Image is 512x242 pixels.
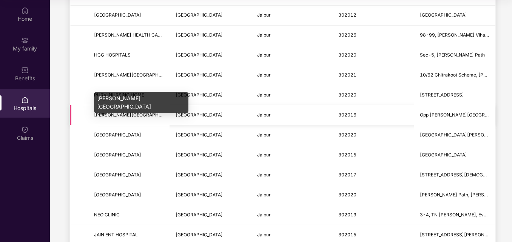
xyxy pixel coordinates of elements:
[170,65,251,85] td: Rajasthan
[414,125,495,145] td: Sector 7, Tagore Lane, Shipra Path
[414,65,495,85] td: 10/62 Chitrakoot Scheme, Vaishali Nagar
[420,12,467,18] span: [GEOGRAPHIC_DATA]
[414,145,495,165] td: B 14, Lalkothi Shopping Centre
[176,232,223,237] span: [GEOGRAPHIC_DATA]
[176,12,223,18] span: [GEOGRAPHIC_DATA]
[338,92,356,98] span: 302020
[176,192,223,198] span: [GEOGRAPHIC_DATA]
[414,165,495,185] td: 4, Hare Krishna Marg, Shyam Vihar Colony, Vishnupuri, Model Town Malviya Nagar
[338,212,356,217] span: 302019
[88,26,170,46] td: KANDOI HEALTH CARE PIRVATE LIMITED
[176,152,223,158] span: [GEOGRAPHIC_DATA]
[176,132,223,138] span: [GEOGRAPHIC_DATA]
[21,66,29,74] img: svg+xml;base64,PHN2ZyBpZD0iQmVuZWZpdHMiIHhtbG5zPSJodHRwOi8vd3d3LnczLm9yZy8yMDAwL3N2ZyIgd2lkdGg9Ij...
[176,212,223,217] span: [GEOGRAPHIC_DATA]
[94,32,202,38] span: [PERSON_NAME] HEALTH CARE PIRVATE LIMITED
[170,125,251,145] td: Rajasthan
[170,205,251,225] td: Rajasthan
[257,172,271,178] span: Jaipur
[414,185,495,205] td: Shipra Path, Shanthi Nagar
[176,172,223,178] span: [GEOGRAPHIC_DATA]
[257,152,271,158] span: Jaipur
[338,232,356,237] span: 302015
[170,165,251,185] td: Rajasthan
[338,72,356,78] span: 302021
[94,172,141,178] span: [GEOGRAPHIC_DATA]
[94,192,141,198] span: [GEOGRAPHIC_DATA]
[21,7,29,14] img: svg+xml;base64,PHN2ZyBpZD0iSG9tZSIgeG1sbnM9Imh0dHA6Ly93d3cudzMub3JnLzIwMDAvc3ZnIiB3aWR0aD0iMjAiIG...
[88,205,170,225] td: NEO CLINIC
[414,45,495,65] td: Sec-5, Shipra Path
[251,125,333,145] td: Jaipur
[414,105,495,125] td: Opp Khandka Marriage Garden, Subhash Nagar Shopping Centre
[414,26,495,46] td: 98-99, Mohru Vihar, Bhankrota
[338,12,356,18] span: 302012
[176,92,223,98] span: [GEOGRAPHIC_DATA]
[170,145,251,165] td: Rajasthan
[414,205,495,225] td: 3-4, TN Mishra Marg, Everest Vihar
[251,85,333,105] td: Jaipur
[338,172,356,178] span: 302017
[414,6,495,26] td: Khatipura Road, D K Nagar
[251,105,333,125] td: Jaipur
[88,85,170,105] td: PURVI NURSING HOME
[94,152,141,158] span: [GEOGRAPHIC_DATA]
[257,12,271,18] span: Jaipur
[257,32,271,38] span: Jaipur
[88,65,170,85] td: JINDAL EYE HOSPITAL
[257,52,271,58] span: Jaipur
[251,26,333,46] td: Jaipur
[420,212,507,217] span: 3-4, TN [PERSON_NAME], Everest Vihar
[176,112,223,118] span: [GEOGRAPHIC_DATA]
[338,112,356,118] span: 302016
[257,112,271,118] span: Jaipur
[251,6,333,26] td: Jaipur
[257,92,271,98] span: Jaipur
[94,232,138,237] span: JAIN ENT HOSPITAL
[170,85,251,105] td: Rajasthan
[251,65,333,85] td: Jaipur
[338,52,356,58] span: 302020
[251,205,333,225] td: Jaipur
[88,105,170,125] td: MAXWELL HOSPITAL
[251,45,333,65] td: Jaipur
[420,92,464,98] span: [STREET_ADDRESS]
[176,52,223,58] span: [GEOGRAPHIC_DATA]
[170,26,251,46] td: Rajasthan
[21,126,29,133] img: svg+xml;base64,PHN2ZyBpZD0iQ2xhaW0iIHhtbG5zPSJodHRwOi8vd3d3LnczLm9yZy8yMDAwL3N2ZyIgd2lkdGg9IjIwIi...
[88,125,170,145] td: TAGORE HOSPITAL AND RESEARCH INSTITUTE
[170,45,251,65] td: Rajasthan
[94,72,179,78] span: [PERSON_NAME][GEOGRAPHIC_DATA]
[94,212,120,217] span: NEO CLINIC
[257,192,271,198] span: Jaipur
[94,12,141,18] span: [GEOGRAPHIC_DATA]
[94,52,131,58] span: HCG HOSPITALS
[257,232,271,237] span: Jaipur
[94,132,141,138] span: [GEOGRAPHIC_DATA]
[420,152,467,158] span: [GEOGRAPHIC_DATA]
[170,6,251,26] td: Rajasthan
[88,6,170,26] td: DEEP HOSPITAL AND RESEARCH CENTRE
[251,145,333,165] td: Jaipur
[257,72,271,78] span: Jaipur
[88,165,170,185] td: SHRI HOSPITAL
[420,232,501,237] span: [STREET_ADDRESS][PERSON_NAME]
[338,132,356,138] span: 302020
[338,192,356,198] span: 302020
[88,185,170,205] td: METRO MAS HOSPITAL
[170,105,251,125] td: Rajasthan
[414,85,495,105] td: 48/110 Rajat Path, Mansarovar Sector 6
[170,185,251,205] td: Rajasthan
[176,72,223,78] span: [GEOGRAPHIC_DATA]
[420,32,512,38] span: 98-99, [PERSON_NAME] Vihar, Bhankrota
[88,45,170,65] td: HCG HOSPITALS
[21,96,29,104] img: svg+xml;base64,PHN2ZyBpZD0iSG9zcGl0YWxzIiB4bWxucz0iaHR0cDovL3d3dy53My5vcmcvMjAwMC9zdmciIHdpZHRoPS...
[257,132,271,138] span: Jaipur
[251,185,333,205] td: Jaipur
[338,32,356,38] span: 302026
[257,212,271,217] span: Jaipur
[251,165,333,185] td: Jaipur
[21,37,29,44] img: svg+xml;base64,PHN2ZyB3aWR0aD0iMjAiIGhlaWdodD0iMjAiIHZpZXdCb3g9IjAgMCAyMCAyMCIgZmlsbD0ibm9uZSIgeG...
[420,52,485,58] span: Sec-5, [PERSON_NAME] Path
[176,32,223,38] span: [GEOGRAPHIC_DATA]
